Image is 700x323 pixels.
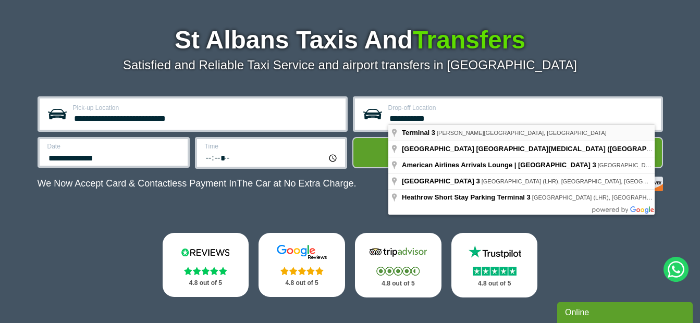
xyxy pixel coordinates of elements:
[402,193,531,201] span: Heathrow Short Stay Parking Terminal 3
[376,267,420,276] img: Stars
[184,267,227,275] img: Stars
[174,277,238,290] p: 4.8 out of 5
[557,300,695,323] iframe: chat widget
[163,233,249,297] a: Reviews.io Stars 4.8 out of 5
[259,233,345,297] a: Google Stars 4.8 out of 5
[280,267,324,275] img: Stars
[413,26,525,54] span: Transfers
[402,129,435,136] span: Terminal 3
[473,267,517,276] img: Stars
[366,277,430,290] p: 4.8 out of 5
[437,130,607,136] span: [PERSON_NAME][GEOGRAPHIC_DATA], [GEOGRAPHIC_DATA]
[47,143,181,150] label: Date
[352,137,663,168] button: Get Quote
[402,161,596,169] span: American Airlines Arrivals Lounge | [GEOGRAPHIC_DATA] 3
[38,58,663,72] p: Satisfied and Reliable Taxi Service and airport transfers in [GEOGRAPHIC_DATA]
[482,178,684,184] span: [GEOGRAPHIC_DATA] (LHR), [GEOGRAPHIC_DATA], [GEOGRAPHIC_DATA]
[38,178,357,189] p: We Now Accept Card & Contactless Payment In
[271,244,333,260] img: Google
[463,244,526,260] img: Trustpilot
[174,244,237,260] img: Reviews.io
[402,177,480,185] span: [GEOGRAPHIC_DATA] 3
[205,143,339,150] label: Time
[463,277,526,290] p: 4.8 out of 5
[38,28,663,53] h1: St Albans Taxis And
[270,277,334,290] p: 4.8 out of 5
[237,178,356,189] span: The Car at No Extra Charge.
[367,244,429,260] img: Tripadvisor
[388,105,655,111] label: Drop-off Location
[355,233,441,297] a: Tripadvisor Stars 4.8 out of 5
[73,105,339,111] label: Pick-up Location
[451,233,538,297] a: Trustpilot Stars 4.8 out of 5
